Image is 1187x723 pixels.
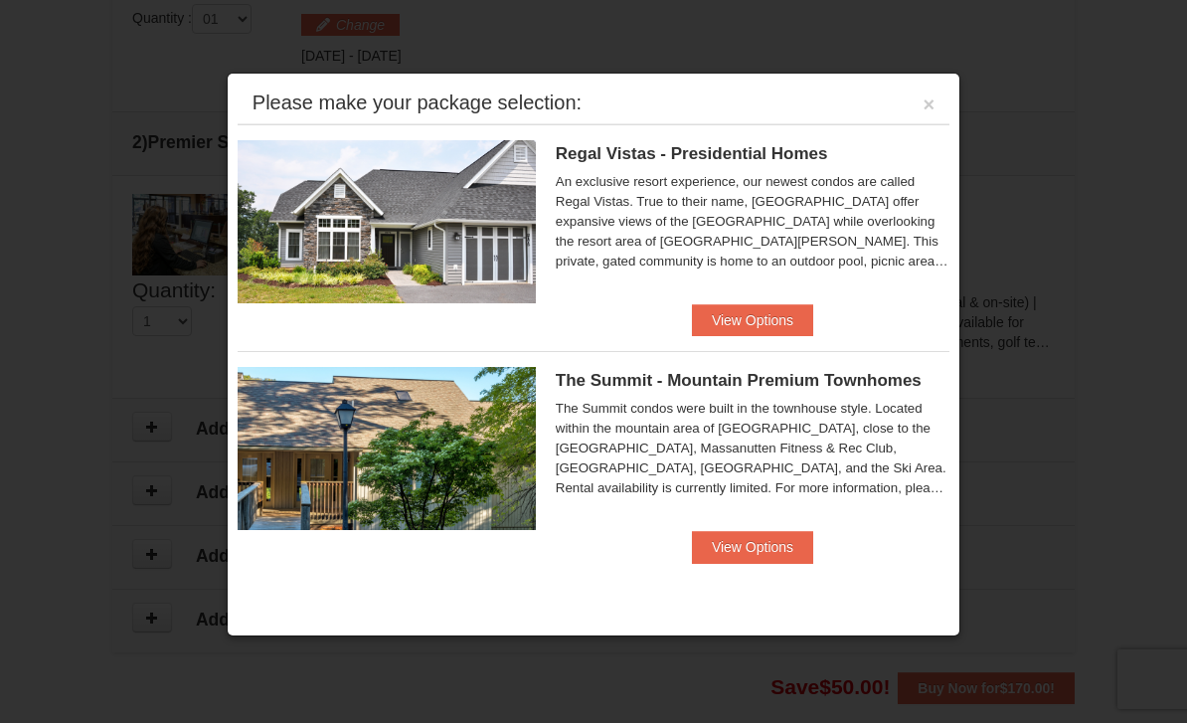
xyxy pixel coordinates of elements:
button: View Options [692,304,813,336]
img: 19218991-1-902409a9.jpg [238,140,536,303]
button: × [924,94,935,114]
span: The Summit - Mountain Premium Townhomes [556,371,922,390]
button: View Options [692,531,813,563]
div: An exclusive resort experience, our newest condos are called Regal Vistas. True to their name, [G... [556,172,949,271]
span: Regal Vistas - Presidential Homes [556,144,828,163]
div: Please make your package selection: [253,92,582,112]
div: The Summit condos were built in the townhouse style. Located within the mountain area of [GEOGRAP... [556,399,949,498]
img: 19219034-1-0eee7e00.jpg [238,367,536,530]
